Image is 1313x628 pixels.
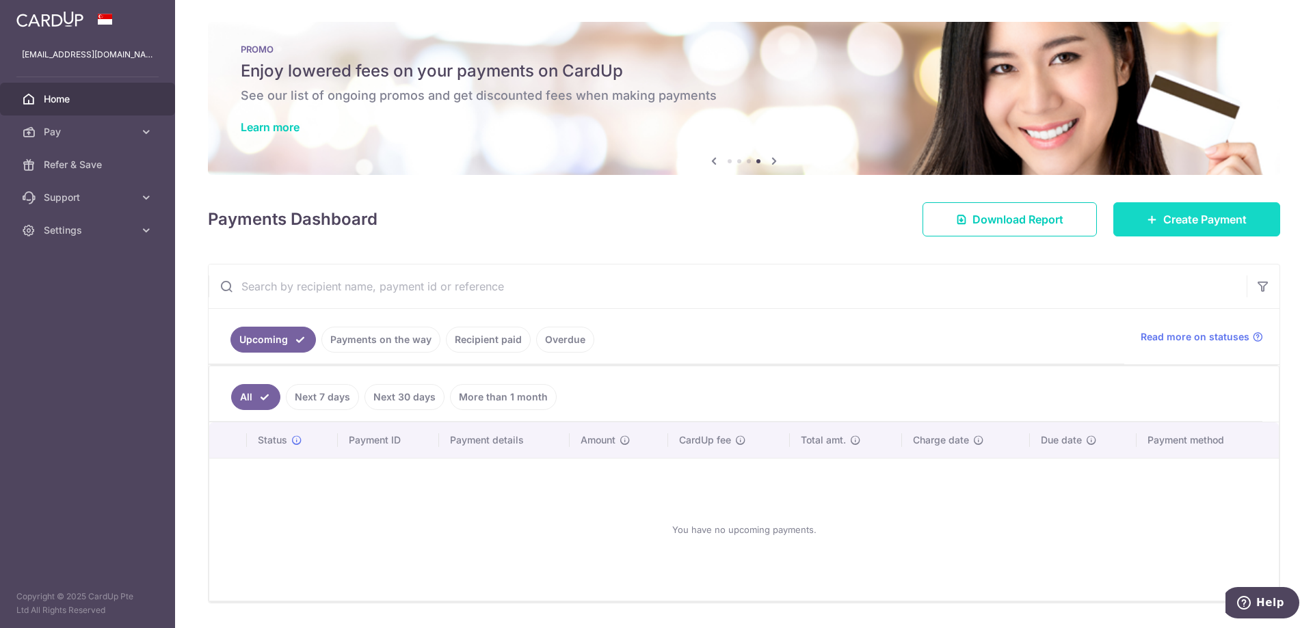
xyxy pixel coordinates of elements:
p: [EMAIL_ADDRESS][DOMAIN_NAME] [22,48,153,62]
span: Read more on statuses [1141,330,1249,344]
span: Due date [1041,433,1082,447]
a: Payments on the way [321,327,440,353]
h5: Enjoy lowered fees on your payments on CardUp [241,60,1247,82]
input: Search by recipient name, payment id or reference [209,264,1247,308]
img: CardUp [16,11,83,27]
th: Payment method [1137,422,1279,458]
div: You have no upcoming payments. [226,469,1262,590]
img: Latest Promos banner [208,22,1280,175]
a: More than 1 month [450,384,557,410]
a: Upcoming [230,327,316,353]
a: All [231,384,280,410]
span: Home [44,92,134,106]
iframe: Opens a widget where you can find more information [1225,587,1299,621]
a: Next 7 days [286,384,359,410]
th: Payment ID [338,422,439,458]
th: Payment details [439,422,570,458]
h4: Payments Dashboard [208,207,377,232]
span: Total amt. [801,433,846,447]
span: Support [44,191,134,204]
a: Read more on statuses [1141,330,1263,344]
a: Create Payment [1113,202,1280,236]
a: Recipient paid [446,327,531,353]
span: Settings [44,223,134,237]
a: Overdue [536,327,594,353]
span: Charge date [913,433,969,447]
span: Create Payment [1163,211,1247,228]
span: Refer & Save [44,158,134,172]
span: Amount [581,433,615,447]
h6: See our list of ongoing promos and get discounted fees when making payments [241,87,1247,104]
a: Learn more [241,120,300,134]
a: Download Report [923,202,1097,236]
span: Status [258,433,287,447]
span: Download Report [972,211,1063,228]
a: Next 30 days [364,384,445,410]
span: CardUp fee [679,433,731,447]
span: Pay [44,125,134,139]
p: PROMO [241,44,1247,55]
